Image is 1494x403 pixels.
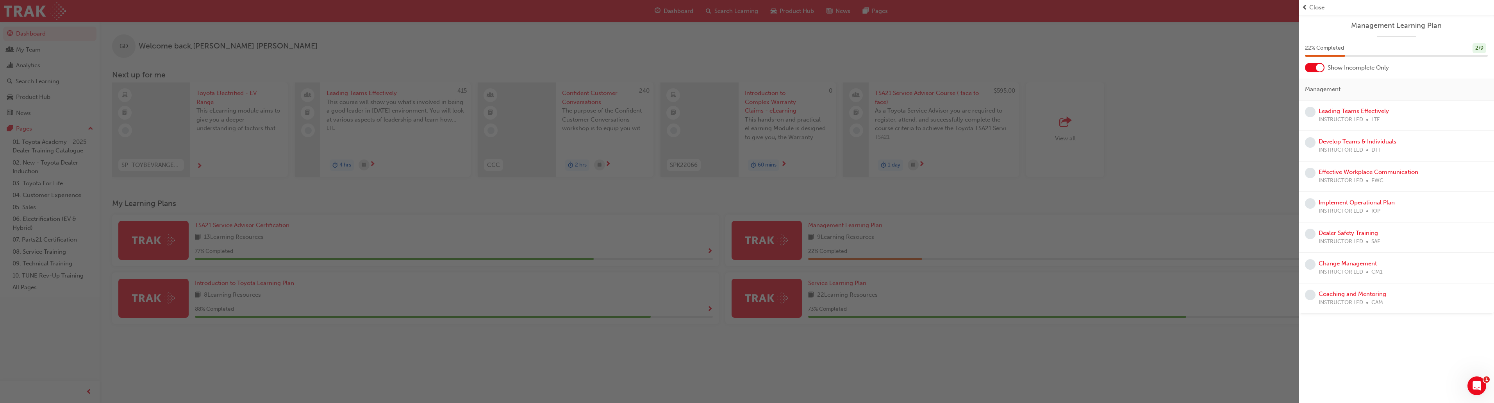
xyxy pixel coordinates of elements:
span: Management [1305,85,1340,94]
span: DTI [1371,146,1380,155]
span: learningRecordVerb_NONE-icon [1305,290,1316,300]
span: learningRecordVerb_NONE-icon [1305,198,1316,209]
span: LTE [1371,115,1380,124]
button: prev-iconClose [1302,3,1491,12]
span: prev-icon [1302,3,1308,12]
span: INSTRUCTOR LED [1319,176,1363,185]
span: EWC [1371,176,1383,185]
a: Management Learning Plan [1305,21,1488,30]
span: learningRecordVerb_NONE-icon [1305,107,1316,117]
span: INSTRUCTOR LED [1319,146,1363,155]
span: INSTRUCTOR LED [1319,237,1363,246]
a: Change Management [1319,260,1377,267]
span: INSTRUCTOR LED [1319,298,1363,307]
span: INSTRUCTOR LED [1319,268,1363,277]
span: learningRecordVerb_NONE-icon [1305,137,1316,148]
a: Effective Workplace Communication [1319,168,1418,176]
span: IOP [1371,207,1380,216]
a: Develop Teams & Individuals [1319,138,1396,145]
span: 22 % Completed [1305,44,1344,53]
span: learningRecordVerb_NONE-icon [1305,168,1316,178]
span: learningRecordVerb_NONE-icon [1305,229,1316,239]
a: Coaching and Mentoring [1319,290,1386,297]
span: INSTRUCTOR LED [1319,115,1363,124]
span: learningRecordVerb_NONE-icon [1305,259,1316,270]
span: INSTRUCTOR LED [1319,207,1363,216]
span: CAM [1371,298,1383,307]
a: Dealer Safety Training [1319,229,1378,236]
a: Leading Teams Effectively [1319,107,1389,115]
span: CM1 [1371,268,1383,277]
span: Close [1309,3,1324,12]
div: 2 / 9 [1473,43,1486,54]
a: Implement Operational Plan [1319,199,1395,206]
span: SAF [1371,237,1380,246]
iframe: Intercom live chat [1467,376,1486,395]
span: Show Incomplete Only [1328,63,1389,72]
span: 1 [1483,376,1490,383]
